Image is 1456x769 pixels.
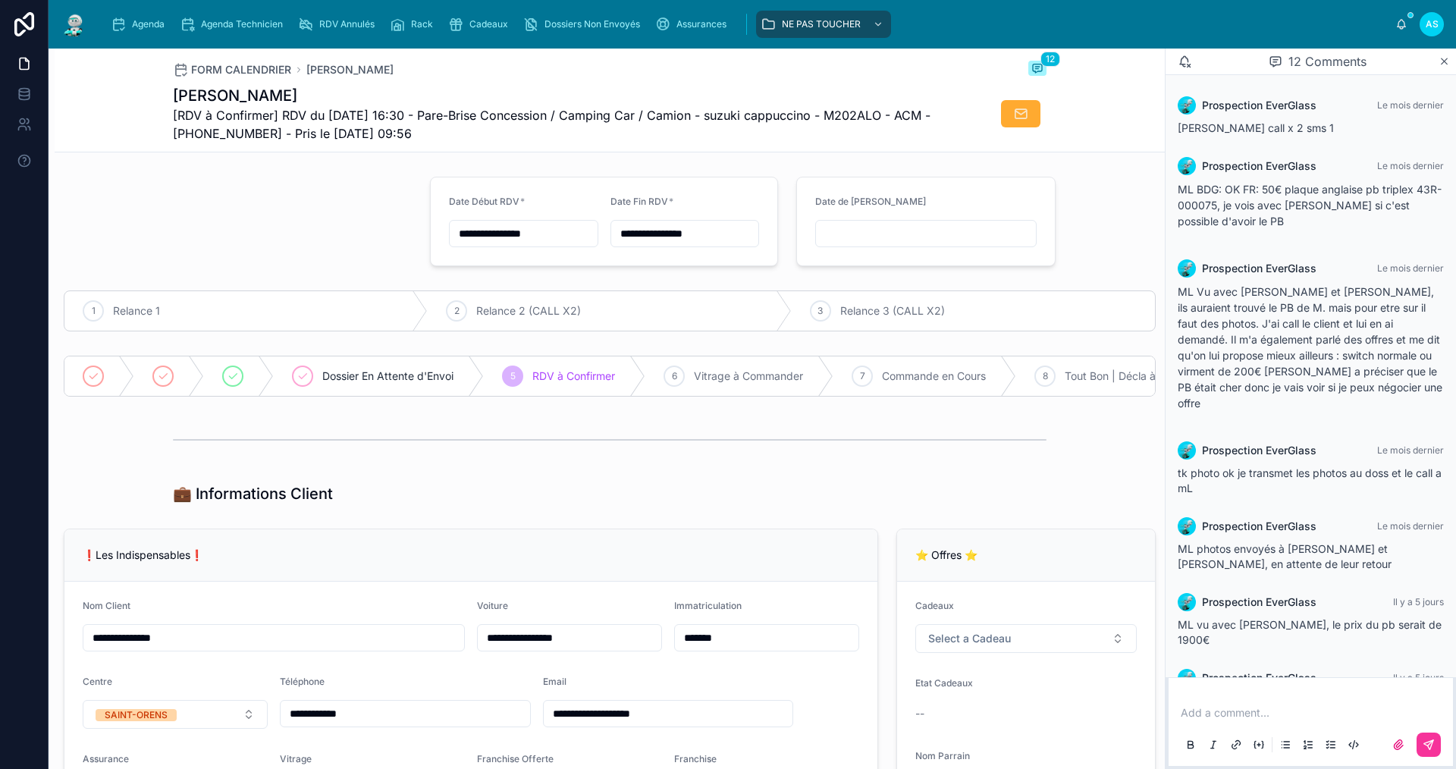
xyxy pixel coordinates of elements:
[840,303,945,319] span: Relance 3 (CALL X2)
[1043,370,1048,382] span: 8
[173,106,933,143] span: [RDV à Confirmer] RDV du [DATE] 16:30 - Pare-Brise Concession / Camping Car / Camion - suzuki cap...
[454,305,460,317] span: 2
[915,624,1137,653] button: Select Button
[1377,444,1444,456] span: Le mois dernier
[83,600,130,611] span: Nom Client
[1178,618,1442,646] span: ML vu avec [PERSON_NAME], le prix du pb serait de 1900€
[672,370,677,382] span: 6
[477,600,508,611] span: Voiture
[1202,98,1316,113] span: Prospection EverGlass
[385,11,444,38] a: Rack
[132,18,165,30] span: Agenda
[61,12,88,36] img: App logo
[882,369,986,384] span: Commande en Cours
[1065,369,1267,384] span: Tout Bon | Décla à [GEOGRAPHIC_DATA]
[411,18,433,30] span: Rack
[915,750,970,761] span: Nom Parrain
[1040,52,1060,67] span: 12
[817,305,823,317] span: 3
[510,370,516,382] span: 5
[83,700,268,729] button: Select Button
[173,62,291,77] a: FORM CALENDRIER
[113,303,160,319] span: Relance 1
[532,369,615,384] span: RDV à Confirmer
[674,600,742,611] span: Immatriculation
[476,303,581,319] span: Relance 2 (CALL X2)
[83,548,203,561] span: ❗Les Indispensables❗
[83,753,129,764] span: Assurance
[610,196,668,207] span: Date Fin RDV
[915,677,973,689] span: Etat Cadeaux
[915,706,924,721] span: --
[915,600,954,611] span: Cadeaux
[173,85,933,106] h1: [PERSON_NAME]
[280,676,325,687] span: Téléphone
[191,62,291,77] span: FORM CALENDRIER
[915,548,977,561] span: ⭐ Offres ⭐
[83,676,112,687] span: Centre
[1393,596,1444,607] span: Il y a 5 jours
[477,753,554,764] span: Franchise Offerte
[928,631,1011,646] span: Select a Cadeau
[105,709,168,721] div: SAINT-ORENS
[1028,61,1046,79] button: 12
[1377,160,1444,171] span: Le mois dernier
[1178,466,1442,494] span: tk photo ok je transmet les photos au doss et le call a mL
[1178,121,1334,134] span: [PERSON_NAME] call x 2 sms 1
[1377,520,1444,532] span: Le mois dernier
[1202,159,1316,174] span: Prospection EverGlass
[92,305,96,317] span: 1
[1377,99,1444,111] span: Le mois dernier
[293,11,385,38] a: RDV Annulés
[676,18,726,30] span: Assurances
[1202,670,1316,686] span: Prospection EverGlass
[1377,262,1444,274] span: Le mois dernier
[319,18,375,30] span: RDV Annulés
[756,11,891,38] a: NE PAS TOUCHER
[815,196,926,207] span: Date de [PERSON_NAME]
[1202,519,1316,534] span: Prospection EverGlass
[782,18,861,30] span: NE PAS TOUCHER
[280,753,312,764] span: Vitrage
[306,62,394,77] a: [PERSON_NAME]
[651,11,737,38] a: Assurances
[106,11,175,38] a: Agenda
[449,196,519,207] span: Date Début RDV
[694,369,803,384] span: Vitrage à Commander
[544,18,640,30] span: Dossiers Non Envoyés
[674,753,717,764] span: Franchise
[1202,443,1316,458] span: Prospection EverGlass
[100,8,1395,41] div: scrollable content
[322,369,453,384] span: Dossier En Attente d'Envoi
[1288,52,1367,71] span: 12 Comments
[1178,542,1392,570] span: ML photos envoyés à [PERSON_NAME] et [PERSON_NAME], en attente de leur retour
[1393,672,1444,683] span: Il y a 5 jours
[543,676,566,687] span: Email
[1202,261,1316,276] span: Prospection EverGlass
[519,11,651,38] a: Dossiers Non Envoyés
[469,18,508,30] span: Cadeaux
[860,370,865,382] span: 7
[1178,181,1444,229] p: ML BDG: OK FR: 50€ plaque anglaise pb triplex 43R-000075, je vois avec [PERSON_NAME] si c'est pos...
[175,11,293,38] a: Agenda Technicien
[444,11,519,38] a: Cadeaux
[201,18,283,30] span: Agenda Technicien
[1178,284,1444,411] p: ML Vu avec [PERSON_NAME] et [PERSON_NAME], ils auraient trouvé le PB de M. mais pour etre sur il ...
[1426,18,1439,30] span: AS
[173,483,333,504] h1: 💼 Informations Client
[1202,595,1316,610] span: Prospection EverGlass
